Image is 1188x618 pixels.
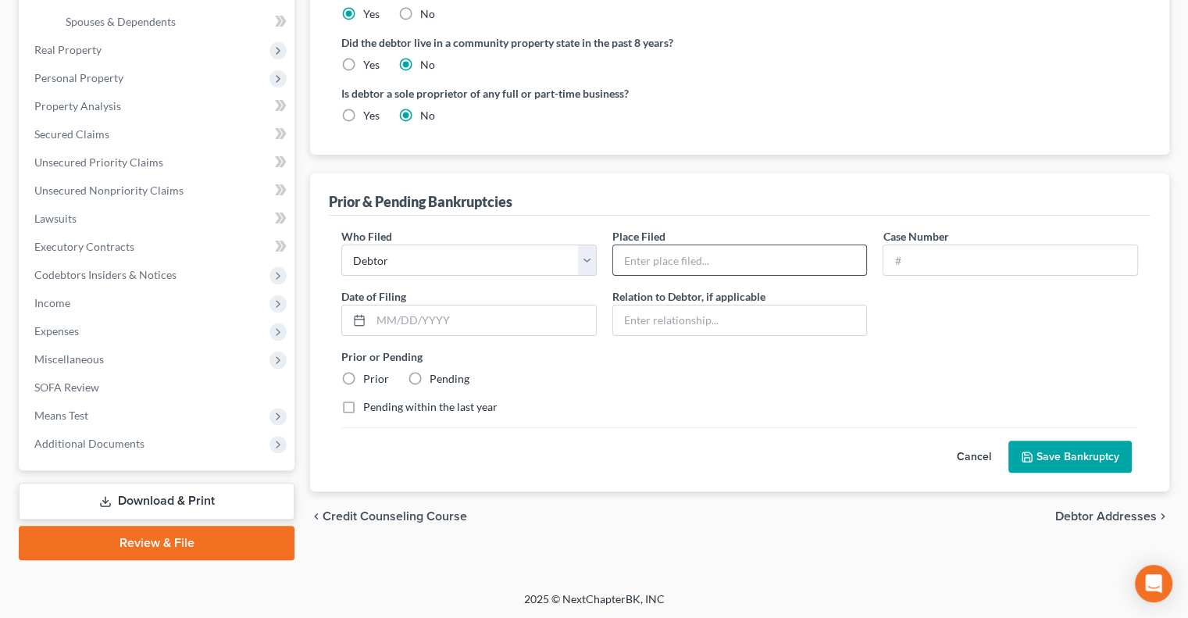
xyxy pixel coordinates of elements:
[34,268,177,281] span: Codebtors Insiders & Notices
[34,127,109,141] span: Secured Claims
[341,348,1138,365] label: Prior or Pending
[341,85,732,102] label: Is debtor a sole proprietor of any full or part-time business?
[34,409,88,422] span: Means Test
[34,43,102,56] span: Real Property
[34,99,121,113] span: Property Analysis
[940,441,1008,473] button: Cancel
[420,108,435,123] label: No
[1157,510,1169,523] i: chevron_right
[22,148,294,177] a: Unsecured Priority Claims
[1135,565,1172,602] div: Open Intercom Messenger
[22,233,294,261] a: Executory Contracts
[613,305,867,335] input: Enter relationship...
[310,510,323,523] i: chevron_left
[363,6,380,22] label: Yes
[363,399,498,415] label: Pending within the last year
[22,120,294,148] a: Secured Claims
[22,177,294,205] a: Unsecured Nonpriority Claims
[341,230,392,243] span: Who Filed
[34,296,70,309] span: Income
[34,212,77,225] span: Lawsuits
[341,290,406,303] span: Date of Filing
[34,184,184,197] span: Unsecured Nonpriority Claims
[363,108,380,123] label: Yes
[1055,510,1157,523] span: Debtor Addresses
[420,57,435,73] label: No
[341,34,1138,51] label: Did the debtor live in a community property state in the past 8 years?
[22,373,294,402] a: SOFA Review
[34,155,163,169] span: Unsecured Priority Claims
[430,371,469,387] label: Pending
[22,92,294,120] a: Property Analysis
[34,240,134,253] span: Executory Contracts
[19,526,294,560] a: Review & File
[329,192,512,211] div: Prior & Pending Bankruptcies
[34,71,123,84] span: Personal Property
[34,324,79,338] span: Expenses
[883,228,948,245] label: Case Number
[19,483,294,520] a: Download & Print
[323,510,467,523] span: Credit Counseling Course
[363,371,389,387] label: Prior
[612,288,765,305] label: Relation to Debtor, if applicable
[22,205,294,233] a: Lawsuits
[613,245,867,275] input: Enter place filed...
[34,352,104,366] span: Miscellaneous
[883,245,1137,275] input: #
[310,510,467,523] button: chevron_left Credit Counseling Course
[371,305,596,335] input: MM/DD/YYYY
[53,8,294,36] a: Spouses & Dependents
[420,6,435,22] label: No
[1008,441,1132,473] button: Save Bankruptcy
[34,380,99,394] span: SOFA Review
[363,57,380,73] label: Yes
[1055,510,1169,523] button: Debtor Addresses chevron_right
[66,15,176,28] span: Spouses & Dependents
[34,437,144,450] span: Additional Documents
[612,230,665,243] span: Place Filed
